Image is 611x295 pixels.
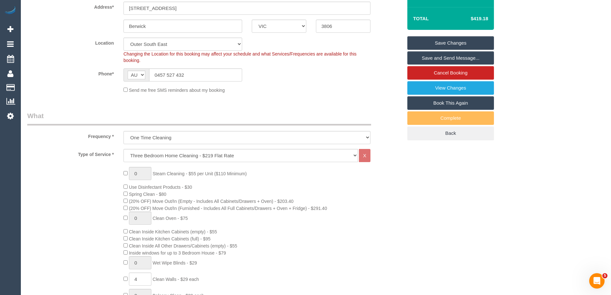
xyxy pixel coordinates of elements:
a: Cancel Booking [407,66,494,80]
span: (20% OFF) Move Out/In (Empty - Includes All Cabinets/Drawers + Oven) - $203.40 [129,199,293,204]
label: Type of Service * [22,149,119,158]
a: Book This Again [407,96,494,110]
label: Address* [22,2,119,10]
span: Clean Inside Kitchen Cabinets (empty) - $55 [129,229,217,234]
label: Frequency * [22,131,119,140]
strong: Total [413,16,429,21]
span: Send me free SMS reminders about my booking [129,88,225,93]
span: (20% OFF) Move Out/In (Furnished - Includes All Full Cabinets/Drawers + Oven + Fridge) - $291.40 [129,206,327,211]
input: Post Code* [316,20,370,33]
span: Clean Oven - $75 [153,216,188,221]
a: Back [407,126,494,140]
img: Automaid Logo [4,6,17,15]
span: Clean Walls - $29 each [153,277,199,282]
input: Suburb* [123,20,242,33]
span: Steam Cleaning - $55 per Unit ($110 Minimum) [153,171,247,176]
span: Clean Inside Kitchen Cabinets (full) - $95 [129,236,210,241]
label: Phone* [22,68,119,77]
legend: What [27,111,371,126]
a: Save and Send Message... [407,51,494,65]
h4: $419.18 [452,16,488,22]
span: 5 [602,273,607,278]
span: Inside windows for up to 3 Bedroom House - $79 [129,250,226,256]
label: Location [22,38,119,46]
input: Phone* [149,68,242,82]
span: Spring Clean - $80 [129,192,166,197]
span: Use Disinfectant Products - $30 [129,185,192,190]
span: Wet Wipe Blinds - $29 [153,260,197,265]
a: View Changes [407,81,494,95]
span: Changing the Location for this booking may affect your schedule and what Services/Frequencies are... [123,51,357,63]
span: Clean Inside All Other Drawers/Cabinets (empty) - $55 [129,243,237,248]
a: Save Changes [407,36,494,50]
iframe: Intercom live chat [589,273,605,289]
